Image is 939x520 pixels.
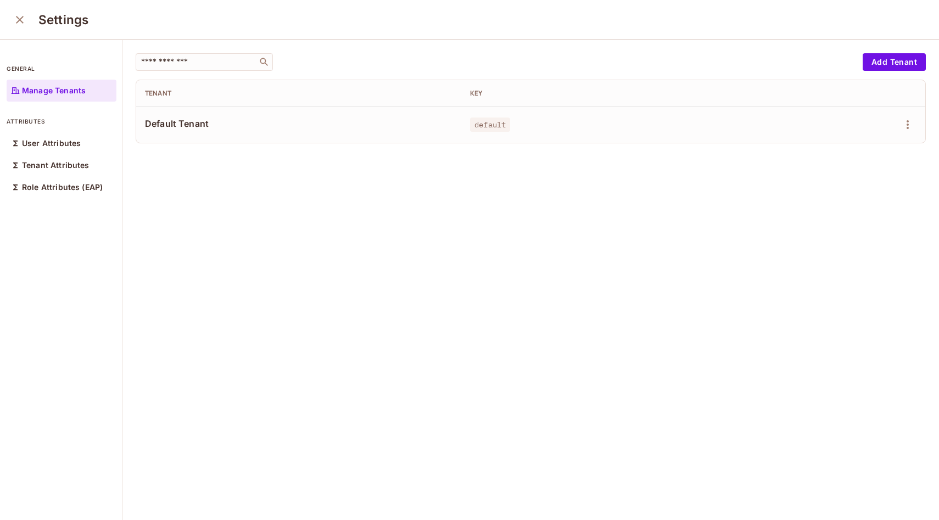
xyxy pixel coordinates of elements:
p: User Attributes [22,139,81,148]
div: Tenant [145,89,452,98]
p: Manage Tenants [22,86,86,95]
span: default [470,118,510,132]
p: general [7,64,116,73]
div: Key [470,89,778,98]
button: close [9,9,31,31]
p: Tenant Attributes [22,161,90,170]
h3: Settings [38,12,88,27]
p: attributes [7,117,116,126]
p: Role Attributes (EAP) [22,183,103,192]
button: Add Tenant [863,53,926,71]
span: Default Tenant [145,118,452,130]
